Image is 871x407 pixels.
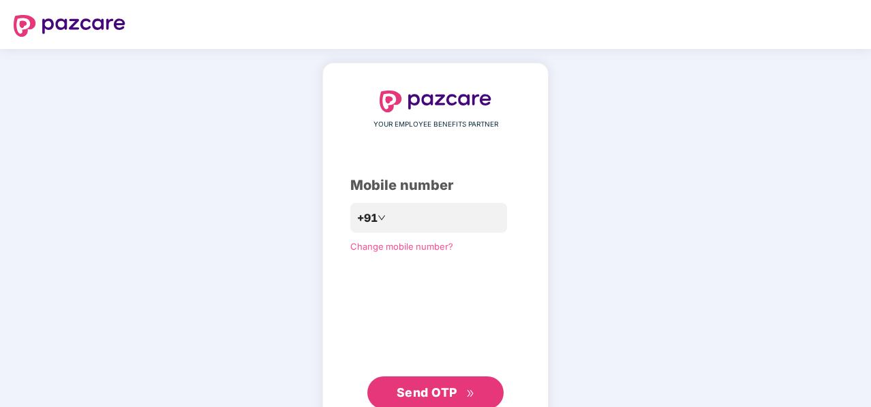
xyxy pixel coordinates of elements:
div: Mobile number [350,175,521,196]
a: Change mobile number? [350,241,453,252]
span: Send OTP [397,385,457,400]
span: down [378,214,386,222]
span: +91 [357,210,378,227]
img: logo [14,15,125,37]
img: logo [380,91,491,112]
span: YOUR EMPLOYEE BENEFITS PARTNER [373,119,498,130]
span: double-right [466,389,475,398]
